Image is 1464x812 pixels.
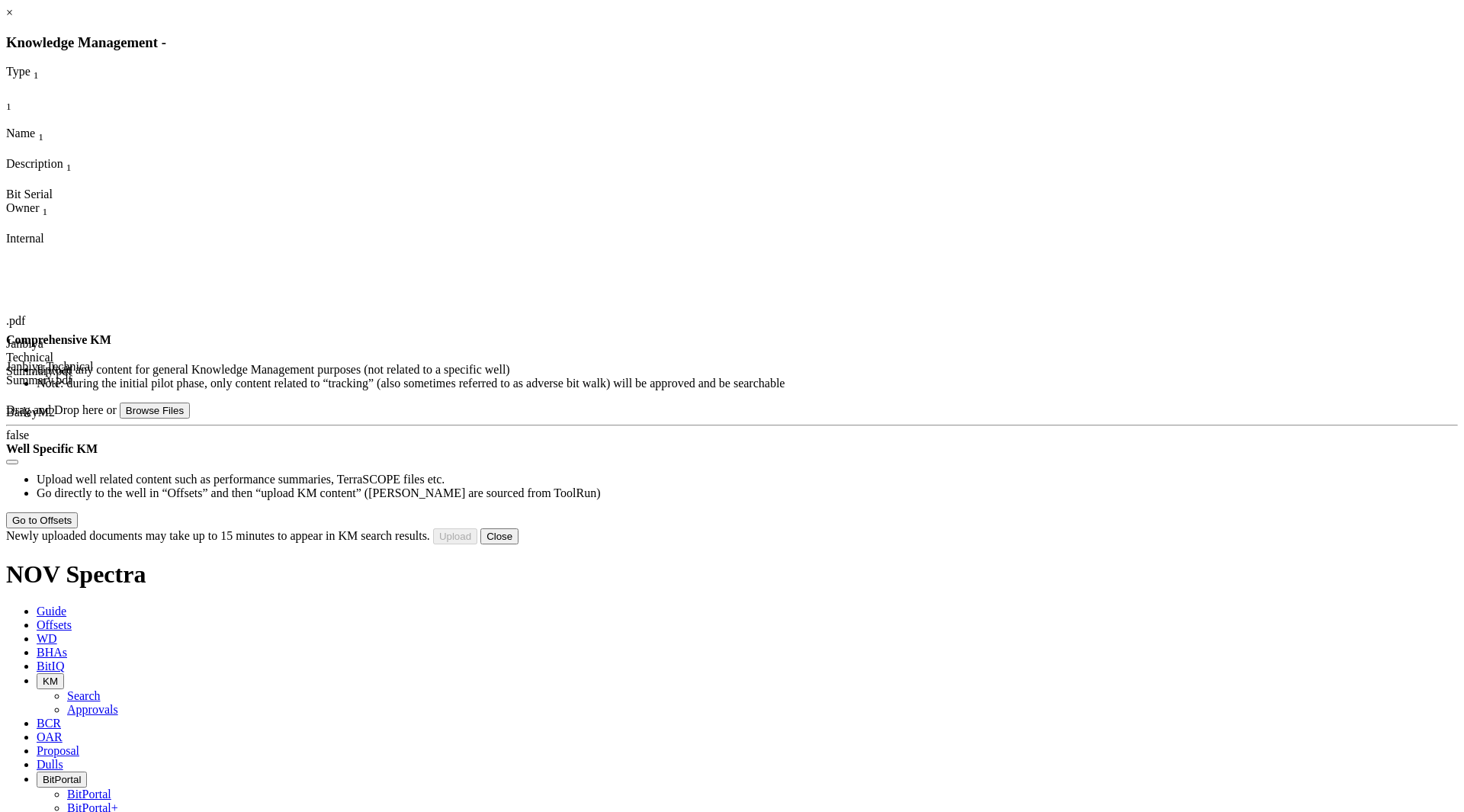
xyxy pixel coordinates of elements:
[67,703,118,716] a: Approvals
[6,82,82,96] div: Column Menu
[43,676,58,687] span: KM
[6,337,77,378] div: Janbiya Technical Summary.pdf
[6,403,104,416] span: Drag and Drop here
[43,201,48,214] span: Sort None
[37,605,66,618] span: Guide
[37,660,64,672] span: BitIQ
[433,528,477,544] button: Upload
[34,65,39,78] span: Sort None
[37,363,1458,377] li: Upload any content for general Knowledge Management purposes (not related to a specific well)
[6,127,77,157] div: Sort None
[37,744,79,757] span: Proposal
[6,127,77,143] div: Name Sort None
[37,473,1458,486] li: Upload well related content such as performance summaries, TerraSCOPE files etc.
[120,403,190,419] button: Browse Files
[37,730,63,743] span: OAR
[37,646,67,659] span: BHAs
[67,689,101,702] a: Search
[6,314,44,328] div: .pdf
[6,96,44,127] div: Sort None
[38,127,43,140] span: Sort None
[34,70,39,82] sub: 1
[6,157,98,188] div: Sort None
[6,201,90,218] div: Owner Sort None
[6,442,1458,456] h4: Well Specific KM
[480,528,518,544] button: Close
[66,157,72,170] span: Sort None
[38,131,43,143] sub: 1
[6,188,53,201] span: Bit Serial
[6,6,13,19] a: ×
[6,143,77,157] div: Column Menu
[6,218,90,232] div: Column Menu
[66,162,72,173] sub: 1
[6,34,166,50] span: Knowledge Management -
[37,618,72,631] span: Offsets
[6,428,60,442] div: false
[37,717,61,730] span: BCR
[6,113,44,127] div: Column Menu
[43,206,48,217] sub: 1
[6,96,11,109] span: Sort None
[37,632,57,645] span: WD
[6,232,44,245] span: Internal Only
[6,333,1458,347] h4: Comprehensive KM
[6,360,98,387] div: Janbiya Technical Summary.pdf
[37,758,63,771] span: Dulls
[6,157,98,174] div: Description Sort None
[6,201,40,214] span: Owner
[43,774,81,785] span: BitPortal
[6,157,63,170] span: Description
[6,127,35,140] span: Name
[37,486,1458,500] li: Go directly to the well in “Offsets” and then “upload KM content” ([PERSON_NAME] are sourced from...
[6,96,44,113] div: Sort None
[67,788,111,801] a: BitPortal
[6,560,1458,589] h1: NOV Spectra
[6,65,82,82] div: Type Sort None
[37,377,1458,390] li: Note: during the initial pilot phase, only content related to “tracking” (also sometimes referred...
[6,65,82,95] div: Sort None
[6,101,11,112] sub: 1
[6,529,430,542] span: Newly uploaded documents may take up to 15 minutes to appear in KM search results.
[6,201,90,232] div: Sort None
[6,65,30,78] span: Type
[6,512,78,528] button: Go to Offsets
[6,174,98,188] div: Column Menu
[107,403,117,416] span: or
